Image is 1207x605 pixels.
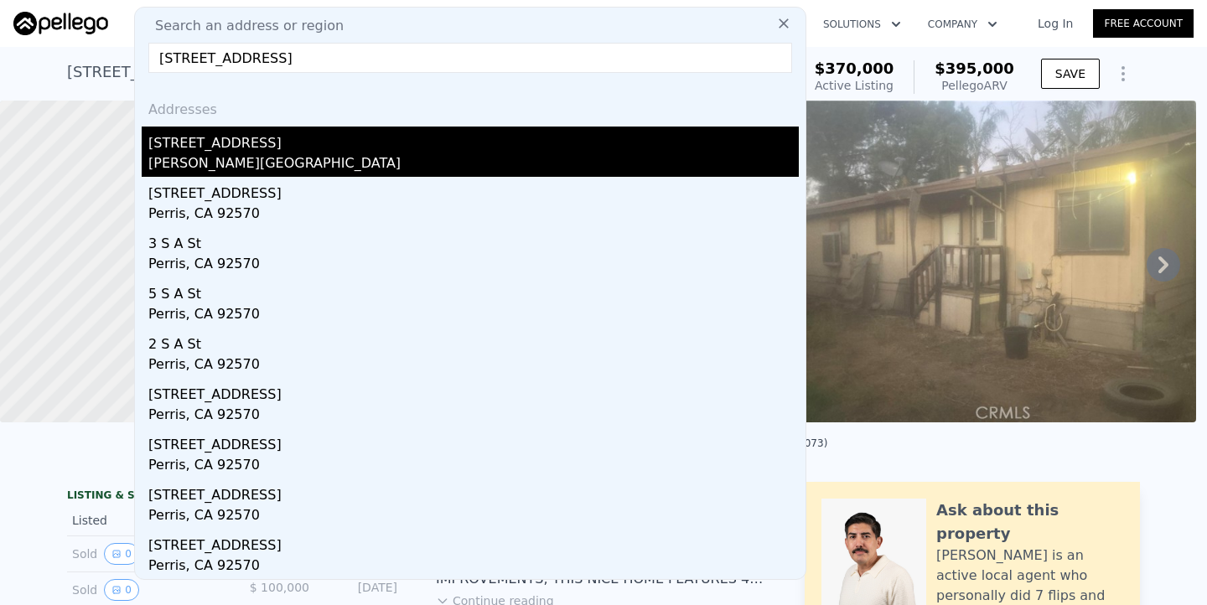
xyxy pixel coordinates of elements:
div: Sold [72,579,221,601]
div: [PERSON_NAME][GEOGRAPHIC_DATA] [148,153,799,177]
span: Search an address or region [142,16,344,36]
div: [STREET_ADDRESS] [148,378,799,405]
div: Sold [72,543,221,565]
a: Free Account [1093,9,1194,38]
span: Active Listing [815,79,894,92]
span: $395,000 [935,59,1014,77]
div: 3 S A St [148,227,799,254]
div: Perris, CA 92570 [148,505,799,529]
div: [STREET_ADDRESS] [148,127,799,153]
button: Show Options [1106,57,1140,90]
button: SAVE [1041,59,1100,89]
div: Perris, CA 92570 [148,556,799,579]
div: Listed [72,512,221,529]
div: [STREET_ADDRESS] [148,177,799,204]
div: Perris, CA 92570 [148,254,799,277]
a: Log In [1018,15,1093,32]
div: [DATE] [323,579,397,601]
button: Solutions [810,9,914,39]
div: Addresses [142,86,799,127]
div: [STREET_ADDRESS] [148,529,799,556]
button: Company [914,9,1011,39]
div: [STREET_ADDRESS][PERSON_NAME] , Winchester , CA 92596 [67,60,520,84]
span: $ 100,000 [250,581,309,594]
div: Pellego ARV [935,77,1014,94]
img: Pellego [13,12,108,35]
input: Enter an address, city, region, neighborhood or zip code [148,43,792,73]
div: Perris, CA 92570 [148,455,799,478]
div: Perris, CA 92570 [148,405,799,428]
div: Perris, CA 92570 [148,304,799,328]
button: View historical data [104,543,139,565]
div: 5 S A St [148,277,799,304]
div: LISTING & SALE HISTORY [67,489,402,505]
div: [STREET_ADDRESS] [148,428,799,455]
div: 2 S A St [148,328,799,354]
div: Ask about this property [936,499,1123,546]
span: $370,000 [815,59,894,77]
div: Perris, CA 92570 [148,204,799,227]
img: Sale: 169679741 Parcel: 26010070 [767,101,1196,422]
div: Perris, CA 92570 [148,354,799,378]
button: View historical data [104,579,139,601]
div: [STREET_ADDRESS] [148,478,799,505]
